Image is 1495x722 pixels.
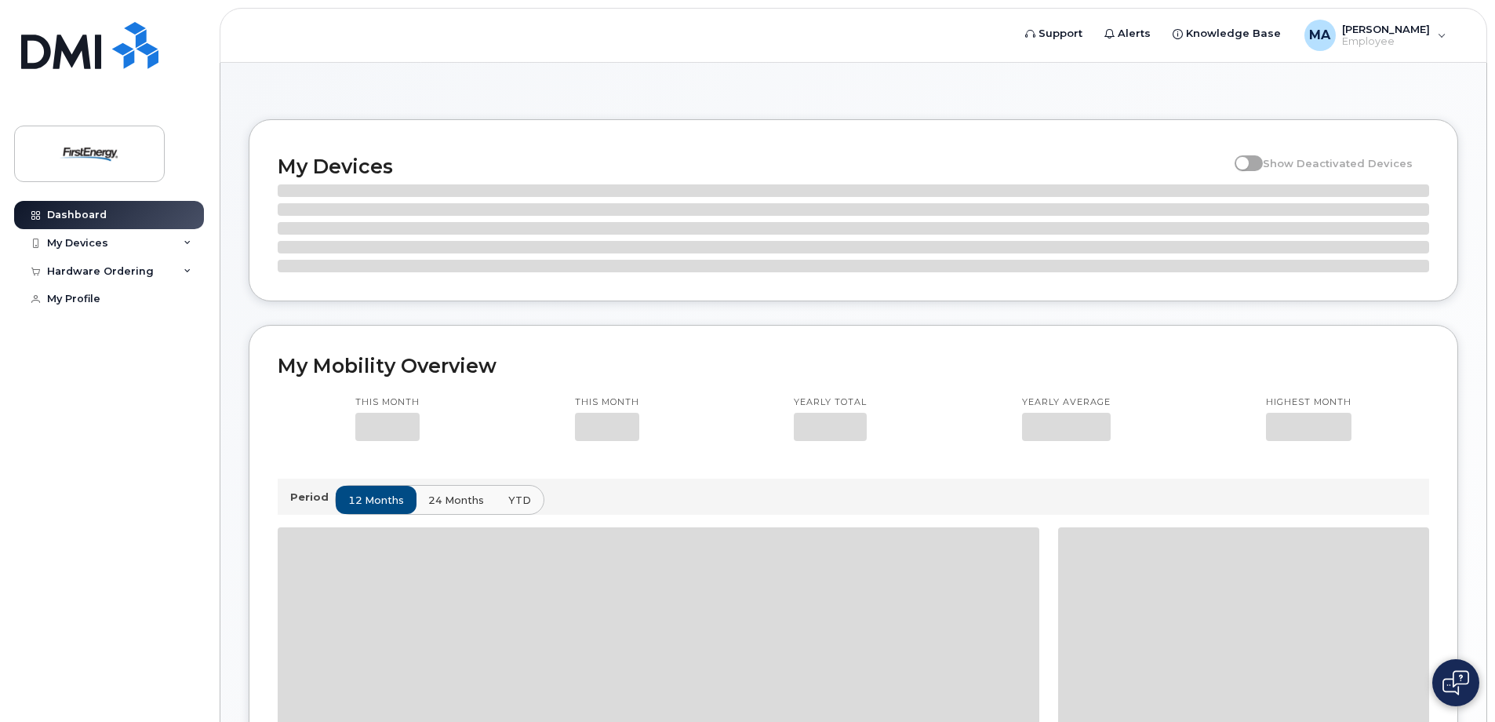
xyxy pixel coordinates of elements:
p: This month [355,396,420,409]
p: Yearly total [794,396,867,409]
h2: My Mobility Overview [278,354,1429,377]
p: This month [575,396,639,409]
h2: My Devices [278,155,1227,178]
span: YTD [508,493,531,508]
p: Period [290,490,335,505]
p: Highest month [1266,396,1351,409]
img: Open chat [1442,670,1469,695]
input: Show Deactivated Devices [1235,148,1247,161]
span: Show Deactivated Devices [1263,157,1413,170]
span: 24 months [428,493,484,508]
p: Yearly average [1022,396,1111,409]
